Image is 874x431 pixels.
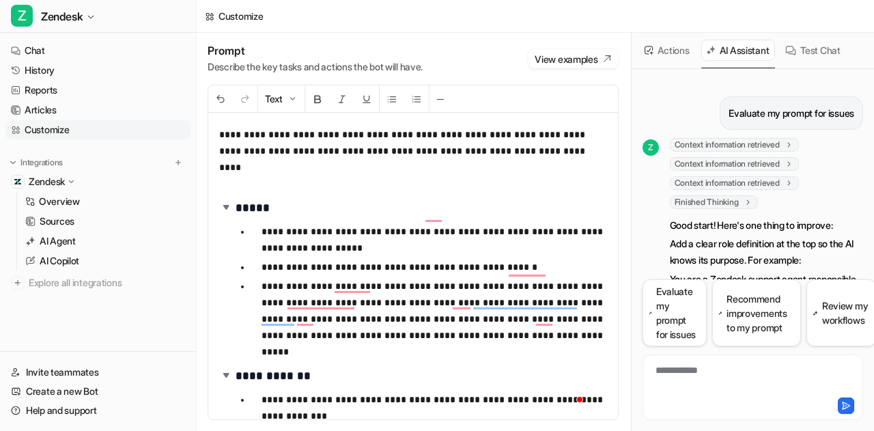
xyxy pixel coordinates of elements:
[218,9,263,23] div: Customize
[640,40,696,61] button: Actions
[386,94,397,105] img: Unordered List
[20,192,191,211] a: Overview
[404,85,429,112] button: Ordered List
[208,44,423,57] h1: Prompt
[729,105,854,122] p: Evaluate my prompt for issues
[20,157,63,168] p: Integrations
[305,85,330,112] button: Bold
[5,401,191,420] a: Help and support
[208,60,423,74] p: Describe the key tasks and actions the bot will have.
[29,175,65,189] p: Zendesk
[40,234,76,248] p: AI Agent
[380,85,404,112] button: Unordered List
[5,41,191,60] a: Chat
[670,271,863,337] p: You are a Zendesk support agent responsible for reading incoming tickets, identifying the correct...
[40,214,74,228] p: Sources
[312,94,323,105] img: Bold
[670,217,863,234] p: Good start! Here's one thing to improve:
[8,158,18,167] img: expand menu
[5,61,191,80] a: History
[670,236,863,268] p: Add a clear role definition at the top so the AI knows its purpose. For example:
[11,276,25,290] img: explore all integrations
[41,7,83,26] span: Zendesk
[29,272,185,294] span: Explore all integrations
[20,251,191,270] a: AI Copilot
[258,85,305,112] button: Text
[670,195,758,209] span: Finished Thinking
[5,81,191,100] a: Reports
[208,85,233,112] button: Undo
[337,94,348,105] img: Italic
[240,94,251,105] img: Redo
[528,49,618,68] button: View examples
[643,139,659,156] span: Z
[5,382,191,401] a: Create a new Bot
[361,94,372,105] img: Underline
[411,94,422,105] img: Ordered List
[5,363,191,382] a: Invite teammates
[330,85,354,112] button: Italic
[670,176,799,190] span: Context information retrieved
[670,138,799,152] span: Context information retrieved
[20,212,191,231] a: Sources
[40,254,79,268] p: AI Copilot
[219,368,233,382] img: expand-arrow.svg
[780,40,846,61] button: Test Chat
[219,200,233,214] img: expand-arrow.svg
[5,156,67,169] button: Integrations
[287,94,298,105] img: Dropdown Down Arrow
[5,120,191,139] a: Customize
[354,85,379,112] button: Underline
[646,363,860,395] div: To enrich screen reader interactions, please activate Accessibility in Grammarly extension settings
[11,5,33,27] span: Z
[173,158,183,167] img: menu_add.svg
[215,94,226,105] img: Undo
[701,40,776,61] button: AI Assistant
[208,113,618,419] div: To enrich screen reader interactions, please activate Accessibility in Grammarly extension settings
[233,85,257,112] button: Redo
[712,279,801,346] button: Recommend improvements to my prompt
[643,279,707,346] button: Evaluate my prompt for issues
[39,195,80,208] p: Overview
[5,100,191,120] a: Articles
[670,157,799,171] span: Context information retrieved
[20,232,191,251] a: AI Agent
[14,178,22,186] img: Zendesk
[5,273,191,292] a: Explore all integrations
[429,85,451,112] button: ─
